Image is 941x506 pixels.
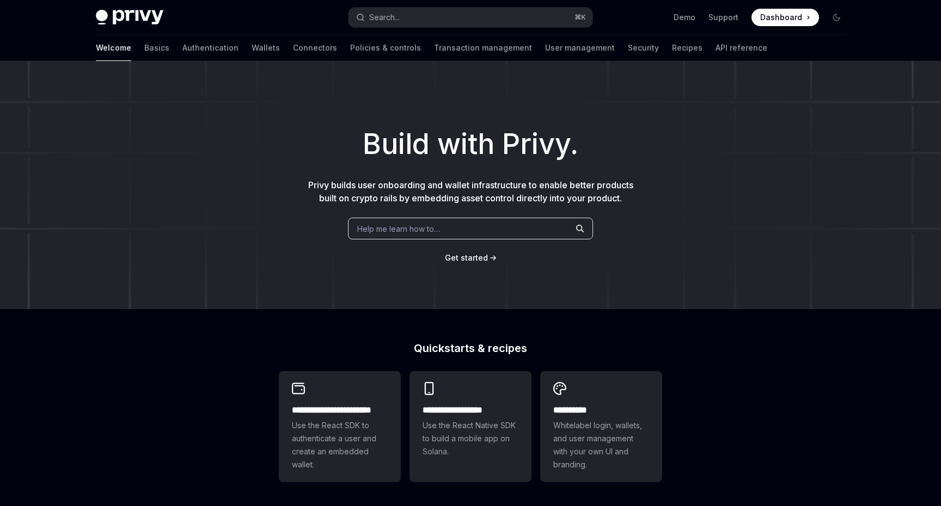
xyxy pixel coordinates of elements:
[349,8,592,27] button: Open search
[575,13,586,22] span: ⌘ K
[553,419,649,471] span: Whitelabel login, wallets, and user management with your own UI and branding.
[828,9,845,26] button: Toggle dark mode
[279,343,662,354] h2: Quickstarts & recipes
[708,12,738,23] a: Support
[292,419,388,471] span: Use the React SDK to authenticate a user and create an embedded wallet.
[410,371,531,482] a: **** **** **** ***Use the React Native SDK to build a mobile app on Solana.
[308,180,633,203] span: Privy builds user onboarding and wallet infrastructure to enable better products built on crypto ...
[760,12,802,23] span: Dashboard
[672,35,702,61] a: Recipes
[434,35,532,61] a: Transaction management
[716,35,767,61] a: API reference
[674,12,695,23] a: Demo
[540,371,662,482] a: **** *****Whitelabel login, wallets, and user management with your own UI and branding.
[96,35,131,61] a: Welcome
[17,123,924,165] h1: Build with Privy.
[628,35,659,61] a: Security
[357,223,440,235] span: Help me learn how to…
[293,35,337,61] a: Connectors
[445,253,488,262] span: Get started
[350,35,421,61] a: Policies & controls
[545,35,615,61] a: User management
[252,35,280,61] a: Wallets
[369,11,400,24] div: Search...
[144,35,169,61] a: Basics
[751,9,819,26] a: Dashboard
[423,419,518,458] span: Use the React Native SDK to build a mobile app on Solana.
[182,35,239,61] a: Authentication
[96,10,163,25] img: dark logo
[445,252,488,263] a: Get started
